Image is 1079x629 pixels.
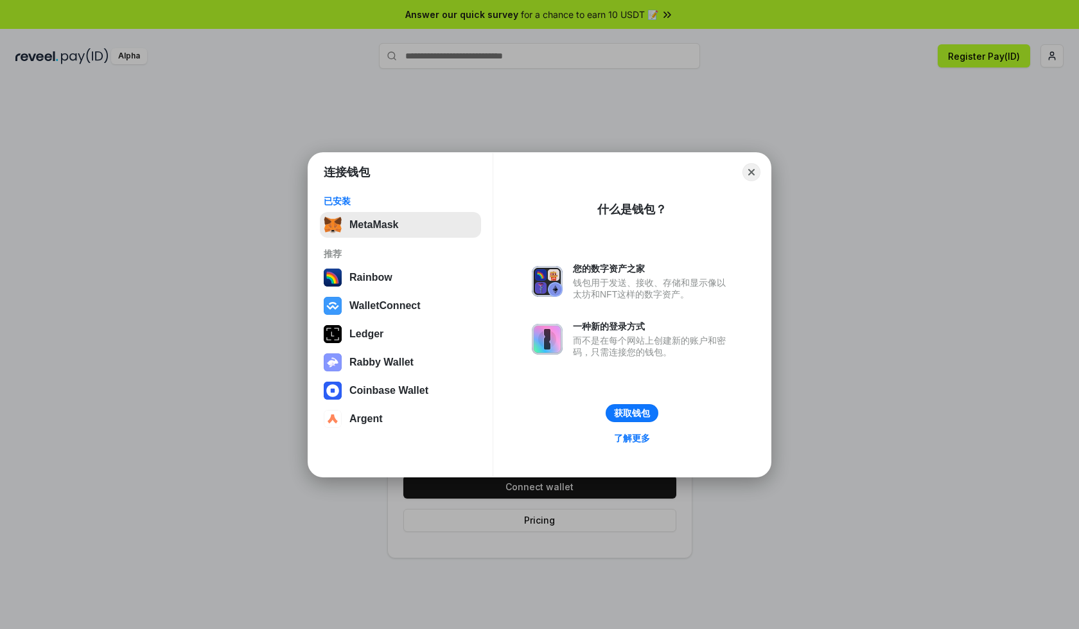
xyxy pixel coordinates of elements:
[349,357,414,368] div: Rabby Wallet
[320,293,481,319] button: WalletConnect
[606,404,658,422] button: 获取钱包
[532,324,563,355] img: svg+xml,%3Csvg%20xmlns%3D%22http%3A%2F%2Fwww.w3.org%2F2000%2Fsvg%22%20fill%3D%22none%22%20viewBox...
[573,321,732,332] div: 一种新的登录方式
[606,430,658,447] a: 了解更多
[573,335,732,358] div: 而不是在每个网站上创建新的账户和密码，只需连接您的钱包。
[349,328,383,340] div: Ledger
[349,385,428,396] div: Coinbase Wallet
[320,350,481,375] button: Rabby Wallet
[320,321,481,347] button: Ledger
[320,265,481,290] button: Rainbow
[597,202,667,217] div: 什么是钱包？
[532,266,563,297] img: svg+xml,%3Csvg%20xmlns%3D%22http%3A%2F%2Fwww.w3.org%2F2000%2Fsvg%22%20fill%3D%22none%22%20viewBox...
[324,248,477,260] div: 推荐
[324,269,342,287] img: svg+xml,%3Csvg%20width%3D%22120%22%20height%3D%22120%22%20viewBox%3D%220%200%20120%20120%22%20fil...
[614,407,650,419] div: 获取钱包
[614,432,650,444] div: 了解更多
[324,353,342,371] img: svg+xml,%3Csvg%20xmlns%3D%22http%3A%2F%2Fwww.w3.org%2F2000%2Fsvg%22%20fill%3D%22none%22%20viewBox...
[573,277,732,300] div: 钱包用于发送、接收、存储和显示像以太坊和NFT这样的数字资产。
[324,297,342,315] img: svg+xml,%3Csvg%20width%3D%2228%22%20height%3D%2228%22%20viewBox%3D%220%200%2028%2028%22%20fill%3D...
[349,300,421,312] div: WalletConnect
[349,272,392,283] div: Rainbow
[742,163,760,181] button: Close
[324,164,370,180] h1: 连接钱包
[320,378,481,403] button: Coinbase Wallet
[349,413,383,425] div: Argent
[320,212,481,238] button: MetaMask
[324,325,342,343] img: svg+xml,%3Csvg%20xmlns%3D%22http%3A%2F%2Fwww.w3.org%2F2000%2Fsvg%22%20width%3D%2228%22%20height%3...
[324,382,342,400] img: svg+xml,%3Csvg%20width%3D%2228%22%20height%3D%2228%22%20viewBox%3D%220%200%2028%2028%22%20fill%3D...
[324,410,342,428] img: svg+xml,%3Csvg%20width%3D%2228%22%20height%3D%2228%22%20viewBox%3D%220%200%2028%2028%22%20fill%3D...
[320,406,481,432] button: Argent
[573,263,732,274] div: 您的数字资产之家
[349,219,398,231] div: MetaMask
[324,216,342,234] img: svg+xml,%3Csvg%20fill%3D%22none%22%20height%3D%2233%22%20viewBox%3D%220%200%2035%2033%22%20width%...
[324,195,477,207] div: 已安装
